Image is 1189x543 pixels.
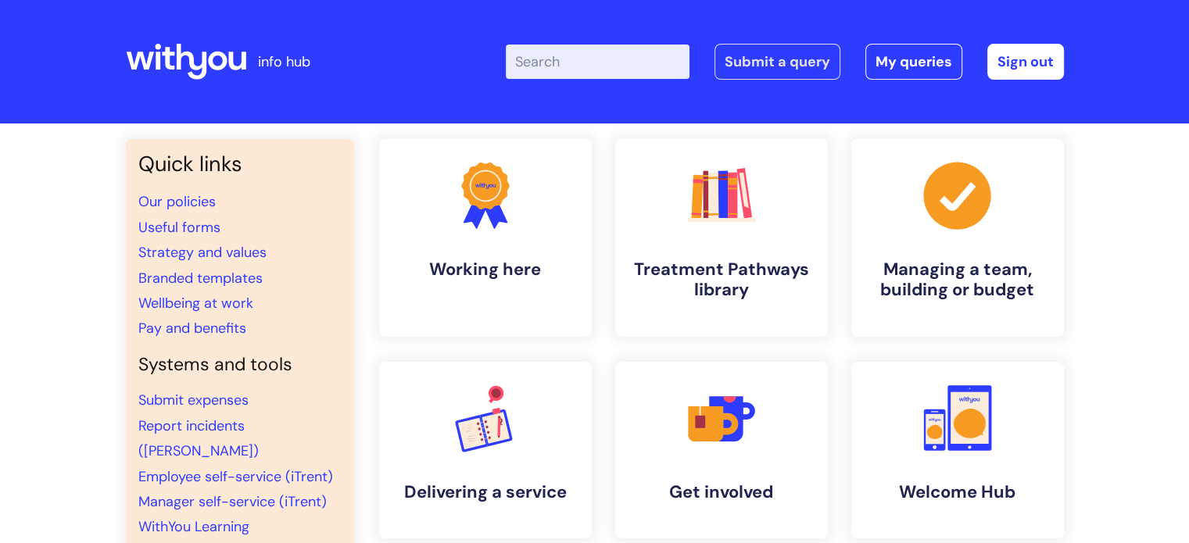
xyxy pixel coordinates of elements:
a: Treatment Pathways library [615,139,828,337]
h4: Managing a team, building or budget [864,259,1051,301]
h3: Quick links [138,152,342,177]
h4: Treatment Pathways library [628,259,815,301]
a: Working here [379,139,592,337]
a: Manager self-service (iTrent) [138,492,327,511]
a: Get involved [615,362,828,538]
h4: Delivering a service [392,482,579,502]
a: Submit expenses [138,391,249,409]
h4: Get involved [628,482,815,502]
a: Wellbeing at work [138,294,253,313]
a: Sign out [987,44,1064,80]
a: Employee self-service (iTrent) [138,467,333,486]
a: Strategy and values [138,243,267,262]
a: Pay and benefits [138,319,246,338]
a: Managing a team, building or budget [851,139,1064,337]
a: Our policies [138,192,216,211]
a: Submit a query [714,44,840,80]
a: Useful forms [138,218,220,237]
a: Report incidents ([PERSON_NAME]) [138,416,259,460]
a: Delivering a service [379,362,592,538]
h4: Systems and tools [138,354,342,376]
a: Welcome Hub [851,362,1064,538]
div: | - [506,44,1064,80]
p: info hub [258,49,310,74]
a: My queries [865,44,962,80]
h4: Welcome Hub [864,482,1051,502]
input: Search [506,45,689,79]
a: WithYou Learning [138,517,249,536]
a: Branded templates [138,269,263,288]
h4: Working here [392,259,579,280]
